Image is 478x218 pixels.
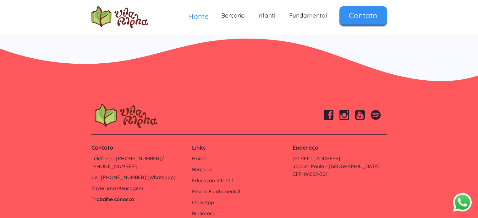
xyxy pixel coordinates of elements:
h4: Links [192,144,286,152]
a: Educação Infantil [192,177,286,184]
a: Envie uma Mensagem [91,184,186,192]
span: Home [188,12,209,21]
h4: Endereço [292,144,387,152]
a: [STREET_ADDRESS]Jardim Paula - [GEOGRAPHIC_DATA]CEP: 06532-301 [292,155,387,178]
a: Telefones: [PHONE_NUMBER]/ [PHONE_NUMBER] [91,155,186,170]
a: ClassApp [192,199,286,206]
button: Abrir WhatsApp [453,193,472,212]
a: Cel: [PHONE_NUMBER] (Whatsapp) [91,173,186,181]
a: Contato [339,6,387,24]
a: Biblioteca [192,210,286,217]
a: Ensino Fundamental I [192,188,286,195]
a: Fundamental [283,6,333,25]
h4: Contato [91,144,186,152]
a: Infantil [251,6,283,25]
a: Trabalhe conosco [91,195,186,203]
a: Berçário [192,166,286,173]
img: logo Escola Vila Alpha [91,6,148,28]
a: home [91,6,148,28]
a: Home [182,6,215,26]
a: Home [192,155,286,162]
a: Berçário [215,6,251,25]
